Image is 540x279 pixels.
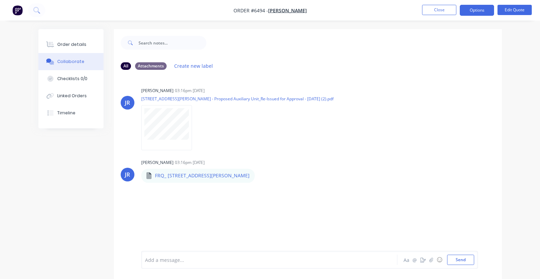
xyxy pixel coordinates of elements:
div: Linked Orders [57,93,87,99]
input: Search notes... [139,36,206,50]
button: Options [460,5,494,16]
div: Attachments [135,62,167,70]
div: JR [125,99,130,107]
button: Timeline [38,104,104,122]
button: Edit Quote [497,5,532,15]
img: Factory [12,5,23,15]
p: [STREET_ADDRESS][PERSON_NAME] - Proposed Auxiliary Unit_Re-Issued for Approval - [DATE] (2).pdf [141,96,334,102]
div: [PERSON_NAME] [141,160,173,166]
div: Order details [57,41,86,48]
div: All [121,62,131,70]
button: Order details [38,36,104,53]
button: Close [422,5,456,15]
button: Checklists 0/0 [38,70,104,87]
div: 03:16pm [DATE] [175,160,205,166]
button: Linked Orders [38,87,104,104]
button: Collaborate [38,53,104,70]
p: FRQ_ [STREET_ADDRESS][PERSON_NAME] [155,172,250,179]
div: [PERSON_NAME] [141,88,173,94]
div: Checklists 0/0 [57,76,87,82]
a: [PERSON_NAME] [268,7,307,14]
div: 03:16pm [DATE] [175,88,205,94]
span: Order #6494 - [233,7,268,14]
button: Create new label [171,61,217,71]
div: JR [125,170,130,179]
button: Aa [403,256,411,264]
div: Collaborate [57,59,84,65]
button: Send [447,255,474,265]
button: ☺ [435,256,444,264]
div: Timeline [57,110,75,116]
button: @ [411,256,419,264]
